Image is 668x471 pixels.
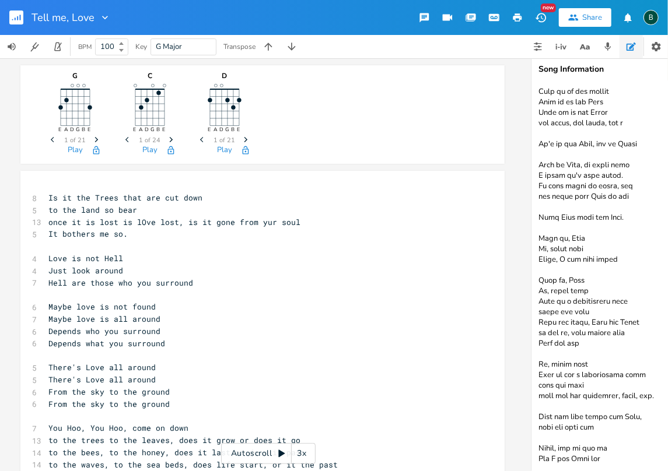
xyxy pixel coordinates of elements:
[82,126,86,133] text: B
[582,12,602,23] div: Share
[48,217,300,227] span: once it is lost is lOve lost, is it gone from yur soul
[121,72,179,79] div: C
[46,72,104,79] div: G
[48,326,160,336] span: Depends who you surround
[643,4,659,31] button: B
[48,399,170,409] span: From the sky to the ground
[145,126,149,133] text: D
[48,374,156,385] span: There's Love all around
[226,126,230,133] text: G
[48,277,193,288] span: Hell are those who you surround
[134,126,137,133] text: E
[48,459,338,470] span: to the waves, to the sea beds, does life start, or it the past
[214,137,236,143] span: 1 of 21
[214,126,218,133] text: A
[65,137,86,143] span: 1 of 21
[71,126,75,133] text: D
[529,7,552,28] button: New
[59,126,62,133] text: E
[237,126,240,133] text: E
[541,3,556,12] div: New
[232,126,235,133] text: B
[88,126,91,133] text: E
[223,43,256,50] div: Transpose
[559,8,611,27] button: Share
[221,443,316,464] div: Autoscroll
[139,137,161,143] span: 1 of 24
[48,229,128,239] span: It bothers me so.
[48,253,123,263] span: Love is not Hell
[48,265,123,276] span: Just look around
[157,126,160,133] text: B
[292,443,313,464] div: 3x
[78,44,92,50] div: BPM
[163,126,166,133] text: E
[151,126,155,133] text: G
[48,301,156,312] span: Maybe love is not found
[48,435,300,445] span: to the trees to the leaves, does it grow or does it go
[48,338,165,349] span: Depends what you surround
[65,126,69,133] text: A
[220,126,224,133] text: D
[76,126,81,133] text: G
[48,386,170,397] span: From the sky to the ground
[217,146,232,156] button: Play
[68,146,83,156] button: Play
[156,41,182,52] span: G Major
[135,43,147,50] div: Key
[48,423,188,433] span: You Hoo, You Hoo, come on down
[139,126,144,133] text: A
[142,146,158,156] button: Play
[32,12,95,23] span: Tell me, Love
[48,314,160,324] span: Maybe love is all around
[208,126,211,133] text: E
[48,362,156,372] span: There's Love all around
[48,192,202,203] span: Is it the Trees that are cut down
[195,72,254,79] div: D
[643,10,659,25] div: BruCe
[48,205,137,215] span: to the land so bear
[48,447,305,458] span: to the bees, to the honey, does it last or does it pass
